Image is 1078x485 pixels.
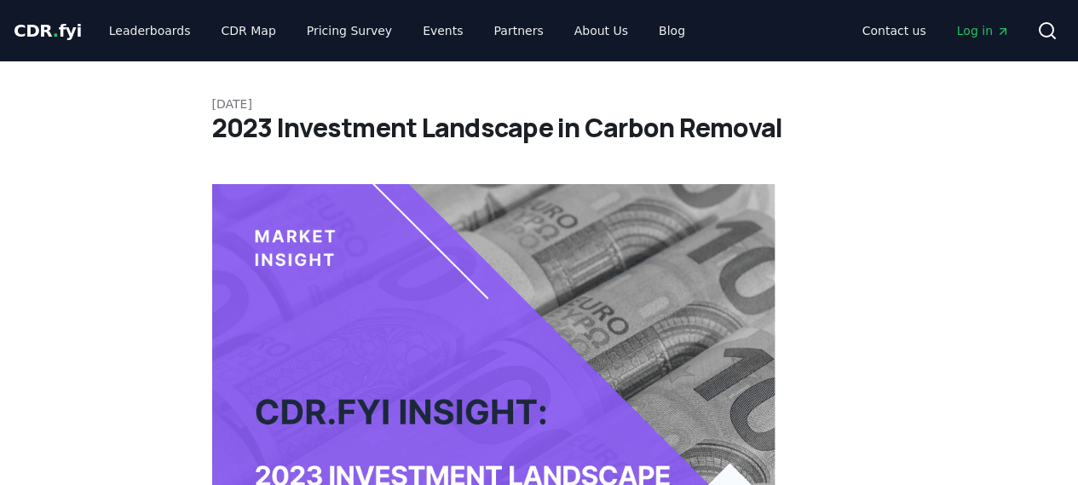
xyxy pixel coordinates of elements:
[849,15,1023,46] nav: Main
[849,15,940,46] a: Contact us
[409,15,476,46] a: Events
[943,15,1023,46] a: Log in
[53,20,59,41] span: .
[645,15,699,46] a: Blog
[95,15,699,46] nav: Main
[561,15,642,46] a: About Us
[14,19,82,43] a: CDR.fyi
[14,20,82,41] span: CDR fyi
[481,15,557,46] a: Partners
[212,95,867,113] p: [DATE]
[208,15,290,46] a: CDR Map
[95,15,205,46] a: Leaderboards
[293,15,406,46] a: Pricing Survey
[957,22,1010,39] span: Log in
[212,113,867,143] h1: 2023 Investment Landscape in Carbon Removal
